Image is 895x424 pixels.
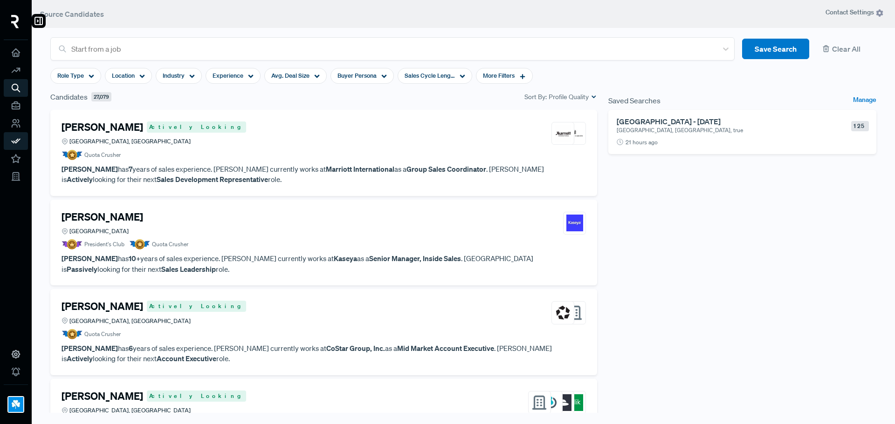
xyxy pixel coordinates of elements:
[157,175,268,184] strong: Sales Development Representative
[67,175,93,184] strong: Actively
[147,301,246,312] span: Actively Looking
[626,138,658,147] span: 21 hours ago
[62,150,83,160] img: Quota Badge
[152,240,188,249] span: Quota Crusher
[11,15,19,28] img: RepVue
[84,240,124,249] span: President's Club
[91,92,111,102] span: 27,079
[62,211,143,223] h4: [PERSON_NAME]
[62,390,143,402] h4: [PERSON_NAME]
[67,264,97,274] strong: Passively
[853,95,876,106] a: Manage
[566,125,583,142] img: Ritz-Carlton Hotel
[57,71,84,80] span: Role Type
[163,71,185,80] span: Industry
[40,9,104,19] span: Source Candidates
[555,394,571,411] img: Planhat
[8,397,23,412] img: Shamrock Trading Corporation
[147,390,246,402] span: Actively Looking
[742,39,809,60] button: Save Search
[826,7,884,17] span: Contact Settings
[62,300,143,312] h4: [PERSON_NAME]
[483,71,515,80] span: More Filters
[326,343,385,353] strong: CoStar Group, Inc.
[62,329,83,339] img: Quota Badge
[129,343,133,353] strong: 6
[543,394,559,411] img: Influitive
[69,227,129,236] span: [GEOGRAPHIC_DATA]
[62,239,83,249] img: President Badge
[213,71,243,80] span: Experience
[334,254,357,263] strong: Kaseya
[817,39,876,60] button: Clear All
[147,121,246,133] span: Actively Looking
[69,406,191,415] span: [GEOGRAPHIC_DATA], [GEOGRAPHIC_DATA]
[62,343,586,364] p: has years of sales experience. [PERSON_NAME] currently works at as a . [PERSON_NAME] is looking f...
[69,137,191,146] span: [GEOGRAPHIC_DATA], [GEOGRAPHIC_DATA]
[157,354,216,363] strong: Account Executive
[62,343,118,353] strong: [PERSON_NAME]
[549,92,589,102] span: Profile Quality
[62,253,586,274] p: has years of sales experience. [PERSON_NAME] currently works at as a . [GEOGRAPHIC_DATA] is looki...
[617,126,817,135] p: [GEOGRAPHIC_DATA], [GEOGRAPHIC_DATA], true
[161,264,216,274] strong: Sales Leadership
[608,95,661,106] span: Saved Searches
[524,92,597,102] div: Sort By:
[369,254,461,263] strong: Senior Manager, Inside Sales
[62,121,143,133] h4: [PERSON_NAME]
[129,239,150,249] img: Quota Badge
[271,71,310,80] span: Avg. Deal Size
[337,71,377,80] span: Buyer Persona
[566,215,583,231] img: Kaseya
[84,330,121,338] span: Quota Crusher
[129,254,140,263] strong: 10+
[62,254,118,263] strong: [PERSON_NAME]
[69,316,191,325] span: [GEOGRAPHIC_DATA], [GEOGRAPHIC_DATA]
[50,91,88,102] span: Candidates
[851,121,869,131] span: 125
[566,394,583,411] img: Qlik
[67,354,93,363] strong: Actively
[406,164,486,174] strong: Group Sales Coordinator
[62,164,586,185] p: has years of sales experience. [PERSON_NAME] currently works at as a . [PERSON_NAME] is looking f...
[405,71,455,80] span: Sales Cycle Length
[129,164,132,174] strong: 7
[84,151,121,159] span: Quota Crusher
[397,343,494,353] strong: Mid Market Account Executive
[62,164,118,174] strong: [PERSON_NAME]
[555,125,571,142] img: Marriott International
[617,117,839,126] h6: [GEOGRAPHIC_DATA] - [DATE]
[112,71,135,80] span: Location
[4,384,28,417] a: Shamrock Trading Corporation
[326,164,394,174] strong: Marriott International
[555,304,571,321] img: CoStar Group, Inc.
